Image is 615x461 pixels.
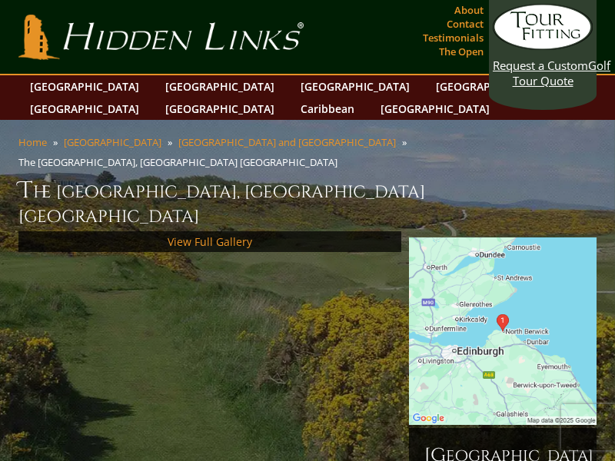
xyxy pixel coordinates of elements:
a: [GEOGRAPHIC_DATA] [22,75,147,98]
a: View Full Gallery [168,234,252,249]
a: Contact [443,13,487,35]
a: Request a CustomGolf Tour Quote [493,4,593,88]
a: [GEOGRAPHIC_DATA] and [GEOGRAPHIC_DATA] [178,135,396,149]
li: The [GEOGRAPHIC_DATA], [GEOGRAPHIC_DATA] [GEOGRAPHIC_DATA] [18,155,344,169]
span: Request a Custom [493,58,588,73]
a: [GEOGRAPHIC_DATA] [428,75,553,98]
a: Testimonials [419,27,487,48]
a: [GEOGRAPHIC_DATA] [373,98,497,120]
a: [GEOGRAPHIC_DATA] [158,98,282,120]
img: Google Map of The North Berwick Golf Club, Beach Road, North Berwick, Scotland, United Kingdom [409,237,597,425]
a: [GEOGRAPHIC_DATA] [64,135,161,149]
a: [GEOGRAPHIC_DATA] [293,75,417,98]
a: [GEOGRAPHIC_DATA] [22,98,147,120]
a: [GEOGRAPHIC_DATA] [158,75,282,98]
a: Home [18,135,47,149]
a: The Open [435,41,487,62]
a: Caribbean [293,98,362,120]
h1: The [GEOGRAPHIC_DATA], [GEOGRAPHIC_DATA] [GEOGRAPHIC_DATA] [18,175,597,228]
